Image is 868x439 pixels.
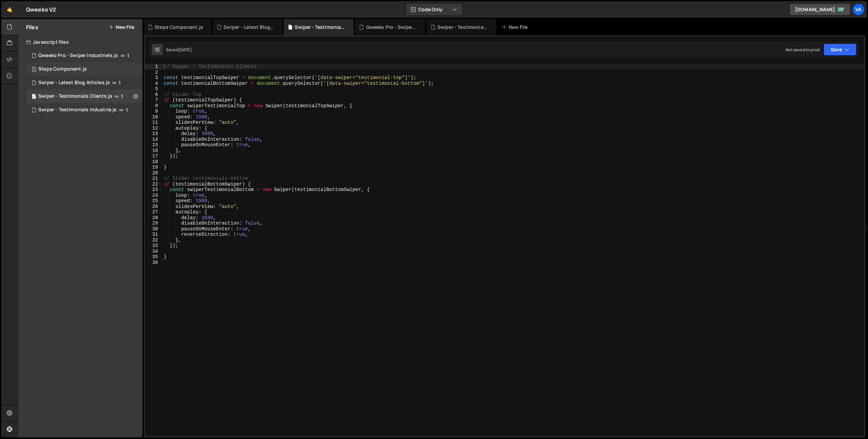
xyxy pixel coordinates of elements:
[789,3,850,16] a: [DOMAIN_NAME]
[145,165,162,170] div: 19
[126,107,128,113] span: 1
[109,24,134,30] button: New File
[366,24,417,31] div: Qweeko Pro - Swiper Industriels.js
[26,62,142,76] div: 17285/48217.js
[145,126,162,131] div: 12
[166,47,192,53] div: Saved
[26,90,142,103] div: 17285/48091.js
[145,120,162,126] div: 11
[223,24,274,31] div: Swiper - Latest Blog Articles.js
[824,43,856,56] button: Save
[26,76,142,90] div: 17285/48126.js
[119,80,121,85] span: 1
[145,142,162,148] div: 15
[145,215,162,221] div: 28
[38,107,117,113] div: Swiper - Testimonials Industrie.js
[145,232,162,237] div: 31
[145,109,162,114] div: 9
[145,260,162,266] div: 36
[32,94,36,100] span: 1
[145,182,162,187] div: 22
[145,159,162,165] div: 18
[145,81,162,87] div: 4
[32,67,36,73] span: 5
[145,137,162,142] div: 14
[145,86,162,92] div: 5
[127,53,129,58] span: 1
[38,53,118,59] div: Qweeko Pro - Swiper Industriels.js
[786,47,820,53] div: Not saved to prod
[145,187,162,193] div: 23
[295,24,346,31] div: Swiper - Testimonials Clients.js
[145,170,162,176] div: 20
[145,114,162,120] div: 10
[145,148,162,154] div: 16
[26,23,38,31] h2: Files
[145,243,162,249] div: 33
[406,3,462,16] button: Code Only
[145,237,162,243] div: 32
[145,209,162,215] div: 27
[38,80,110,86] div: Swiper - Latest Blog Articles.js
[155,24,203,31] div: Steps Component.js
[38,93,112,99] div: Swiper - Testimonials Clients.js
[145,97,162,103] div: 7
[38,66,87,72] div: Steps Component.js
[145,75,162,81] div: 3
[145,198,162,204] div: 25
[145,226,162,232] div: 30
[26,103,142,117] div: 17285/47914.js
[145,131,162,137] div: 13
[145,176,162,182] div: 21
[852,3,865,16] a: Va
[145,204,162,210] div: 26
[145,249,162,254] div: 34
[502,24,530,31] div: New File
[121,94,123,99] span: 1
[145,103,162,109] div: 8
[145,193,162,198] div: 24
[18,35,142,49] div: Javascript files
[1,1,18,18] a: 🤙
[145,254,162,260] div: 35
[26,49,142,62] div: 17285/47962.js
[437,24,488,31] div: Swiper - Testimonials Industrie.js
[26,5,56,14] div: Qweeko V2
[145,70,162,75] div: 2
[145,221,162,226] div: 29
[145,153,162,159] div: 17
[145,64,162,70] div: 1
[178,47,192,53] div: [DATE]
[145,92,162,98] div: 6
